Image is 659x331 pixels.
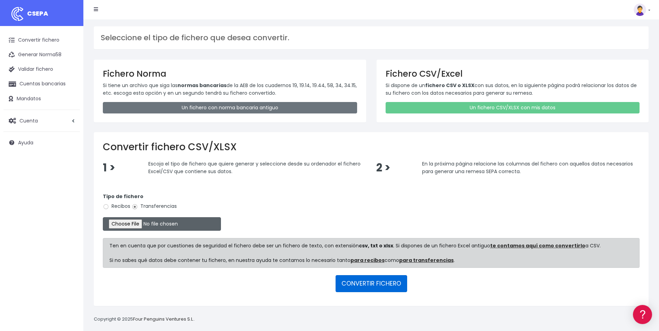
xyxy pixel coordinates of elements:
button: CONVERTIR FICHERO [336,275,407,292]
label: Transferencias [132,203,177,210]
a: General [7,149,132,160]
label: Recibos [103,203,130,210]
h3: Fichero CSV/Excel [386,69,640,79]
h3: Seleccione el tipo de fichero que desea convertir. [101,33,642,42]
a: Mandatos [3,92,80,106]
a: Información general [7,59,132,70]
h3: Fichero Norma [103,69,357,79]
a: para transferencias [399,257,454,264]
a: Un fichero con norma bancaria antiguo [103,102,357,113]
strong: normas bancarias [178,82,226,89]
a: te contamos aquí como convertirlo [490,242,585,249]
img: logo [9,5,26,23]
a: Perfiles de empresas [7,120,132,131]
p: Si dispone de un con sus datos, en la siguiente página podrá relacionar los datos de su fichero c... [386,82,640,97]
div: Ten en cuenta que por cuestiones de seguridad el fichero debe ser un fichero de texto, con extens... [103,238,640,268]
p: Copyright © 2025 . [94,316,195,323]
strong: fichero CSV o XLSX [425,82,475,89]
div: Convertir ficheros [7,77,132,83]
a: API [7,177,132,188]
a: Convertir fichero [3,33,80,48]
strong: csv, txt o xlsx [359,242,393,249]
a: para recibos [351,257,385,264]
span: Ayuda [18,139,33,146]
a: Cuentas bancarias [3,77,80,91]
a: Ayuda [3,135,80,150]
div: Facturación [7,138,132,144]
span: Cuenta [19,117,38,124]
img: profile [634,3,646,16]
div: Información general [7,48,132,55]
p: Si tiene un archivo que siga las de la AEB de los cuadernos 19, 19.14, 19.44, 58, 34, 34.15, etc.... [103,82,357,97]
h2: Convertir fichero CSV/XLSX [103,141,640,153]
a: Un fichero CSV/XLSX con mis datos [386,102,640,113]
div: Programadores [7,167,132,173]
a: Formatos [7,88,132,99]
a: Four Penguins Ventures S.L. [133,316,194,322]
a: Generar Norma58 [3,48,80,62]
span: En la próxima página relacione las columnas del fichero con aquellos datos necesarios para genera... [422,160,633,175]
a: Cuenta [3,113,80,128]
button: Contáctanos [7,186,132,198]
a: Videotutoriales [7,109,132,120]
span: CSEPA [27,9,48,18]
a: Validar fichero [3,62,80,77]
span: 1 > [103,160,115,175]
strong: Tipo de fichero [103,193,143,200]
span: Escoja el tipo de fichero que quiere generar y seleccione desde su ordenador el fichero Excel/CSV... [148,160,361,175]
span: 2 > [376,160,390,175]
a: Problemas habituales [7,99,132,109]
a: POWERED BY ENCHANT [96,200,134,206]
